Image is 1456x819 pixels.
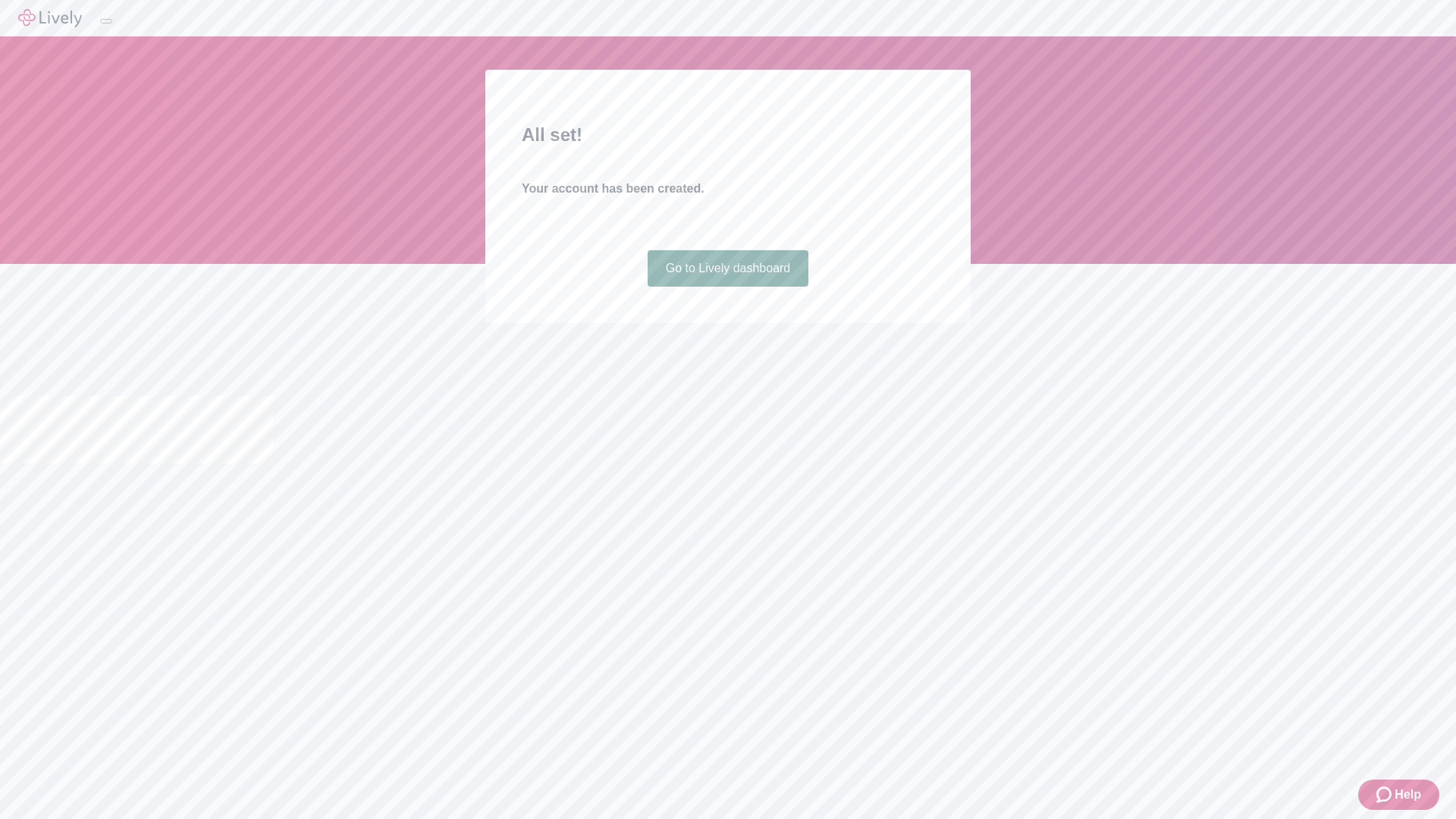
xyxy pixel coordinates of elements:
[522,180,934,198] h4: Your account has been created.
[522,121,934,149] h2: All set!
[1395,786,1421,804] span: Help
[1358,780,1439,810] button: Zendesk support iconHelp
[18,9,82,27] img: Lively
[648,250,809,287] a: Go to Lively dashboard
[1376,786,1395,804] svg: Zendesk support icon
[100,19,112,24] button: Log out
